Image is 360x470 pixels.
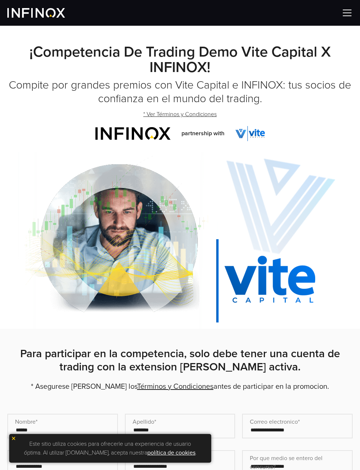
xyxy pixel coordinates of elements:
[7,381,353,392] p: * Asegurese [PERSON_NAME] los antes de participar en la promocion.
[7,79,353,105] h2: Compite por grandes premios con Vite Capital e INFINOX: tus socios de confianza en el mundo del t...
[20,347,340,374] strong: Para participar en la competencia, solo debe tener una cuenta de trading con la extension [PERSON...
[181,129,224,138] span: partnership with
[137,382,213,391] a: Términos y Condiciones
[143,105,217,123] a: * Ver Términos y Condiciones
[13,438,208,459] p: Este sitio utiliza cookies para ofrecerle una experiencia de usuario óptima. Al utilizar [DOMAIN_...
[29,43,331,76] strong: ¡Competencia de Trading Demo Vite Capital x INFINOX!
[11,436,16,441] img: yellow close icon
[147,449,195,456] a: política de cookies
